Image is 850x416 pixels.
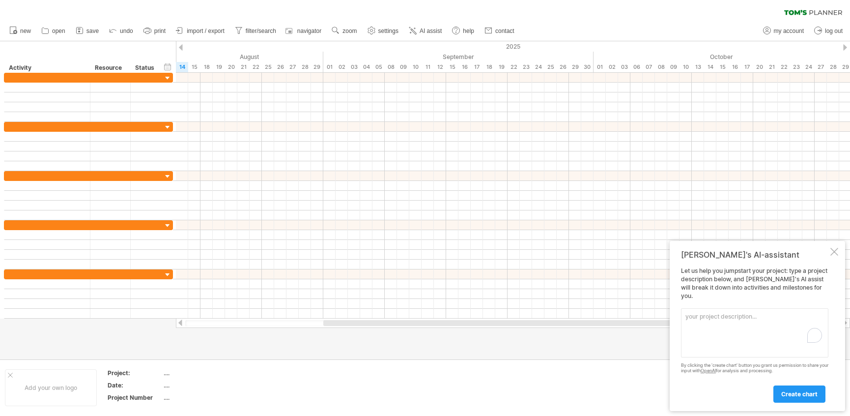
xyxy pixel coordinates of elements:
[250,62,262,72] div: Friday, 22 August 2025
[406,25,445,37] a: AI assist
[385,62,397,72] div: Monday, 8 September 2025
[73,25,102,37] a: save
[135,63,157,73] div: Status
[781,390,818,398] span: create chart
[39,25,68,37] a: open
[420,28,442,34] span: AI assist
[594,62,606,72] div: Wednesday, 1 October 2025
[704,62,716,72] div: Tuesday, 14 October 2025
[365,25,401,37] a: settings
[630,62,643,72] div: Monday, 6 October 2025
[299,62,311,72] div: Thursday, 28 August 2025
[741,62,753,72] div: Friday, 17 October 2025
[434,62,446,72] div: Friday, 12 September 2025
[323,52,594,62] div: September 2025
[20,28,31,34] span: new
[667,62,680,72] div: Thursday, 9 October 2025
[681,363,828,374] div: By clicking the 'create chart' button you grant us permission to share your input with for analys...
[188,62,200,72] div: Friday, 15 August 2025
[164,393,246,402] div: ....
[52,28,65,34] span: open
[422,62,434,72] div: Thursday, 11 September 2025
[164,369,246,377] div: ....
[176,62,188,72] div: Thursday, 14 August 2025
[774,28,804,34] span: my account
[701,368,716,373] a: OpenAI
[336,62,348,72] div: Tuesday, 2 September 2025
[681,250,828,260] div: [PERSON_NAME]'s AI-assistant
[246,28,276,34] span: filter/search
[213,62,225,72] div: Tuesday, 19 August 2025
[86,28,99,34] span: save
[495,62,508,72] div: Friday, 19 September 2025
[348,62,360,72] div: Wednesday, 3 September 2025
[141,25,169,37] a: print
[311,62,323,72] div: Friday, 29 August 2025
[815,62,827,72] div: Monday, 27 October 2025
[729,62,741,72] div: Thursday, 16 October 2025
[120,28,133,34] span: undo
[827,62,839,72] div: Tuesday, 28 October 2025
[544,62,557,72] div: Thursday, 25 September 2025
[274,62,286,72] div: Tuesday, 26 August 2025
[360,62,372,72] div: Thursday, 4 September 2025
[692,62,704,72] div: Monday, 13 October 2025
[173,25,227,37] a: import / export
[108,381,162,389] div: Date:
[284,25,324,37] a: navigator
[765,62,778,72] div: Tuesday, 21 October 2025
[323,62,336,72] div: Monday, 1 September 2025
[107,25,136,37] a: undo
[187,28,225,34] span: import / export
[812,25,846,37] a: log out
[681,308,828,357] textarea: To enrich screen reader interactions, please activate Accessibility in Grammarly extension settings
[164,381,246,389] div: ....
[761,25,807,37] a: my account
[482,25,517,37] a: contact
[329,25,360,37] a: zoom
[262,62,274,72] div: Monday, 25 August 2025
[581,62,594,72] div: Tuesday, 30 September 2025
[681,267,828,402] div: Let us help you jumpstart your project: type a project description below, and [PERSON_NAME]'s AI ...
[65,52,323,62] div: August 2025
[471,62,483,72] div: Wednesday, 17 September 2025
[7,25,34,37] a: new
[495,28,514,34] span: contact
[446,62,458,72] div: Monday, 15 September 2025
[232,25,279,37] a: filter/search
[95,63,125,73] div: Resource
[458,62,471,72] div: Tuesday, 16 September 2025
[643,62,655,72] div: Tuesday, 7 October 2025
[557,62,569,72] div: Friday, 26 September 2025
[508,62,520,72] div: Monday, 22 September 2025
[237,62,250,72] div: Thursday, 21 August 2025
[569,62,581,72] div: Monday, 29 September 2025
[520,62,532,72] div: Tuesday, 23 September 2025
[802,62,815,72] div: Friday, 24 October 2025
[378,28,398,34] span: settings
[716,62,729,72] div: Wednesday, 15 October 2025
[108,369,162,377] div: Project:
[9,63,85,73] div: Activity
[483,62,495,72] div: Thursday, 18 September 2025
[825,28,843,34] span: log out
[463,28,474,34] span: help
[297,28,321,34] span: navigator
[790,62,802,72] div: Thursday, 23 October 2025
[342,28,357,34] span: zoom
[200,62,213,72] div: Monday, 18 August 2025
[655,62,667,72] div: Wednesday, 8 October 2025
[778,62,790,72] div: Wednesday, 22 October 2025
[5,369,97,406] div: Add your own logo
[618,62,630,72] div: Friday, 3 October 2025
[532,62,544,72] div: Wednesday, 24 September 2025
[397,62,409,72] div: Tuesday, 9 September 2025
[372,62,385,72] div: Friday, 5 September 2025
[225,62,237,72] div: Wednesday, 20 August 2025
[606,62,618,72] div: Thursday, 2 October 2025
[753,62,765,72] div: Monday, 20 October 2025
[108,393,162,402] div: Project Number
[773,386,825,403] a: create chart
[286,62,299,72] div: Wednesday, 27 August 2025
[680,62,692,72] div: Friday, 10 October 2025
